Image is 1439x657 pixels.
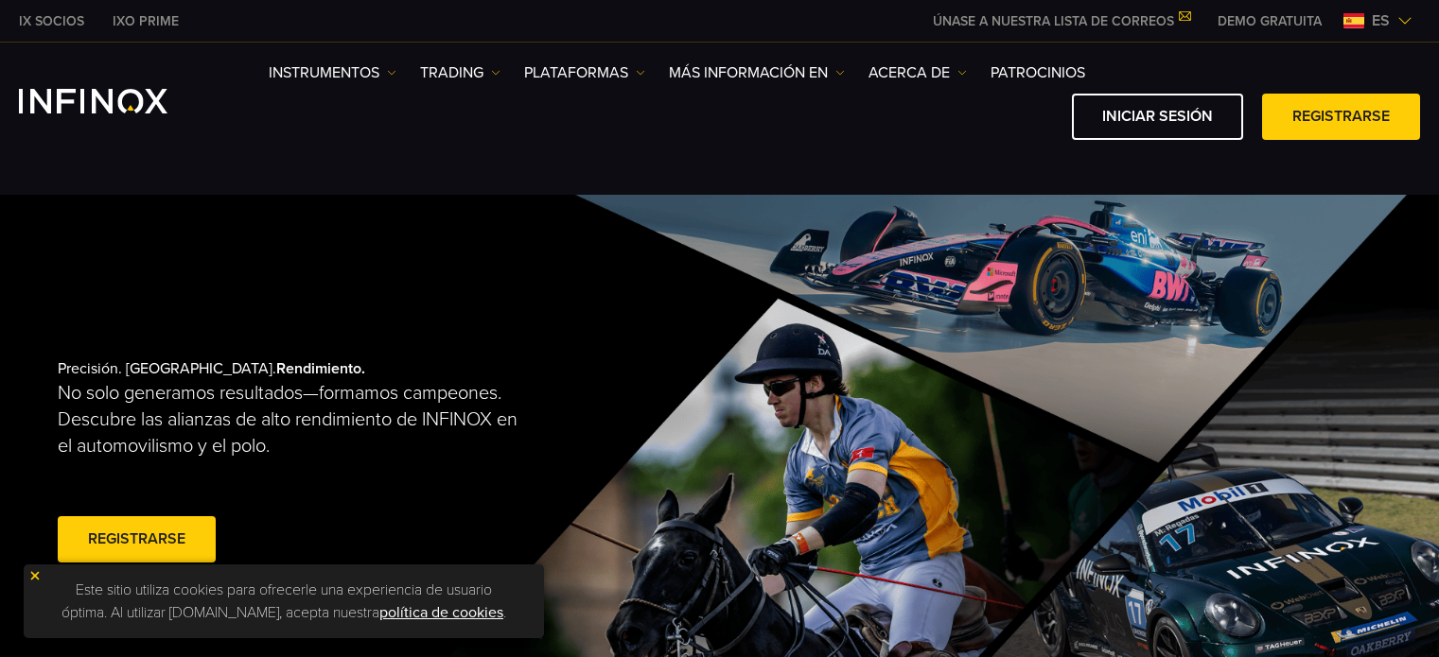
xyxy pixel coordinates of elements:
[524,61,645,84] a: PLATAFORMAS
[5,11,98,31] a: INFINOX
[58,329,654,597] div: Precisión. [GEOGRAPHIC_DATA].
[28,569,42,582] img: yellow close icon
[269,61,396,84] a: Instrumentos
[1262,94,1420,140] a: Registrarse
[379,603,503,622] a: política de cookies
[420,61,500,84] a: TRADING
[669,61,845,84] a: Más información en
[98,11,193,31] a: INFINOX
[276,359,365,378] strong: Rendimiento.
[19,89,212,113] a: INFINOX Logo
[919,13,1203,29] a: ÚNASE A NUESTRA LISTA DE CORREOS
[33,574,535,629] p: Este sitio utiliza cookies para ofrecerle una experiencia de usuario óptima. Al utilizar [DOMAIN_...
[1203,11,1336,31] a: INFINOX MENU
[991,61,1085,84] a: Patrocinios
[58,516,216,562] a: Registrarse
[1364,9,1397,32] span: es
[869,61,967,84] a: ACERCA DE
[1072,94,1243,140] a: Iniciar sesión
[58,380,535,459] p: No solo generamos resultados—formamos campeones. Descubre las alianzas de alto rendimiento de INF...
